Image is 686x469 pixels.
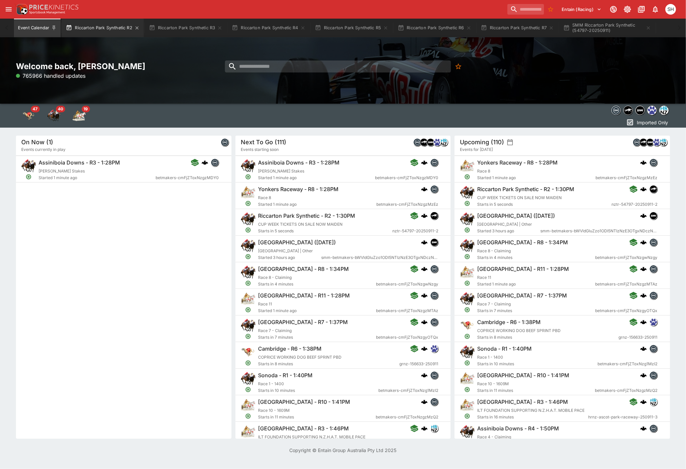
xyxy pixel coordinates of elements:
svg: Open [465,413,471,419]
img: horse_racing.png [460,345,475,359]
span: betmakers-cmFjZToxNzgzMzEz [596,175,657,181]
img: horse_racing.png [460,292,475,306]
h6: Yonkers Raceway - R8 - 1:28PM [477,159,558,166]
img: nztr.png [420,139,428,146]
button: Notifications [649,3,661,15]
img: logo-cerberus.svg [421,239,427,246]
span: Starts in 4 minutes [477,254,595,261]
input: search [507,4,544,15]
svg: Open [245,254,251,260]
button: No Bookmarks [452,60,464,72]
img: logo-cerberus.svg [421,345,427,352]
div: Greyhound Racing [22,109,35,122]
svg: Open [465,333,471,339]
div: betmakers [430,292,438,299]
div: grnz [430,345,438,353]
span: betmakers-cmFjZToxNzgzMDY0 [156,175,219,181]
img: harness_racing.png [241,424,255,439]
svg: Open [245,413,251,419]
span: Starts in 7 minutes [258,334,376,341]
svg: Open [245,280,251,286]
span: Started 1 minute ago [39,175,156,181]
img: samemeetingmulti.png [646,139,654,146]
span: grnz-156633-250911 [399,361,438,367]
img: logo-cerberus.svg [421,425,427,432]
img: grnz.png [653,139,660,146]
img: horse_racing.png [241,159,255,173]
button: No Bookmarks [545,4,556,15]
svg: Open [465,227,471,233]
h5: On Now (1) [21,138,53,146]
span: Starts in 7 minutes [477,307,595,314]
img: logo-cerberus.svg [640,319,647,325]
span: betmakers-cmFjZToxNzgzMzEz [376,201,438,208]
h6: [GEOGRAPHIC_DATA] - R11 - 1:28PM [258,292,350,299]
div: nztr [430,212,438,220]
span: Starts in 5 seconds [258,228,392,234]
span: COPRICE WORKING DOG BEEF SPRINT PBD [477,328,561,333]
div: betmakers [633,138,641,146]
div: samemeetingmulti [649,212,657,220]
div: nztr [623,106,633,115]
img: betmakers.png [430,159,438,166]
button: Riccarton Park Synthetic R4 [228,19,310,37]
div: cerberus [640,212,647,219]
img: samemeetingmulti.png [430,239,438,246]
img: betmakers.png [211,159,218,166]
div: betmakers [430,318,438,326]
span: [GEOGRAPHIC_DATA] | Other [477,222,532,227]
div: betmakers [649,159,657,167]
img: logo-cerberus.svg [640,425,647,432]
svg: Open [245,333,251,339]
div: samemeetingmulti [635,106,645,115]
div: cerberus [640,186,647,192]
img: nztr.png [624,106,632,115]
img: betmakers.png [430,265,438,273]
h6: Cambridge - R6 - 1:38PM [477,319,541,326]
span: Starts in 4 minutes [258,281,376,288]
img: grnz.png [430,345,438,352]
img: Sportsbook Management [29,11,65,14]
span: hrnz-ascot-park-raceway-250911-3 [588,414,657,420]
div: hrnz [430,424,438,432]
div: Harness Racing [72,109,86,122]
img: PriceKinetics [29,5,78,10]
span: betmakers-cmFjZToxNzgwNzgy [376,281,438,288]
img: logo-cerberus.svg [421,399,427,405]
span: betmakers-cmFjZToxNzgwNzgy [595,254,657,261]
div: samemeetingmulti [427,138,435,146]
div: betmakers [649,265,657,273]
img: horse_racing [47,109,61,122]
h6: [GEOGRAPHIC_DATA] - R10 - 1:41PM [258,399,350,406]
span: CUP WEEK TICKETS ON SALE NOW MAIDEN [477,195,562,200]
img: horse_racing.png [241,318,255,333]
button: SMM Riccarton Park Synthetic (54797-20250911) [559,19,655,37]
div: Event type filters [610,104,670,117]
svg: Open [465,254,471,260]
span: smm-betmakers-bWVldGluZzo1ODI5NTIzNzE3OTgxNDczNTQ [321,254,438,261]
img: logo-cerberus.svg [640,399,647,405]
button: Riccarton Park Synthetic R2 [62,19,144,37]
img: betmakers.png [650,292,657,299]
div: grnz [433,138,441,146]
img: grnz.png [650,318,657,326]
svg: Open [465,174,471,180]
div: cerberus [421,425,427,432]
span: betmakers-cmFjZToxNzg1MzI2 [598,361,657,367]
span: Starts in 10 minutes [477,361,598,367]
span: Started 1 minute ago [258,307,376,314]
img: harness_racing.png [460,159,475,173]
span: grnz-156633-250911 [618,334,657,341]
span: betmakers-cmFjZToxNzgyOTQx [595,307,657,314]
div: Scott Hunt [665,4,676,15]
button: open drawer [3,3,15,15]
img: betmakers.png [650,372,657,379]
span: Race 8 - Claiming [258,275,292,280]
svg: Open [26,174,32,180]
div: hrnz [659,138,667,146]
img: hrnz.png [650,398,657,406]
span: Race 1 - 1400 [258,381,284,386]
h6: [GEOGRAPHIC_DATA] - R7 - 1:37PM [258,319,348,326]
span: Race 7 - Claiming [477,301,511,306]
img: logo-cerberus.svg [640,159,647,166]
